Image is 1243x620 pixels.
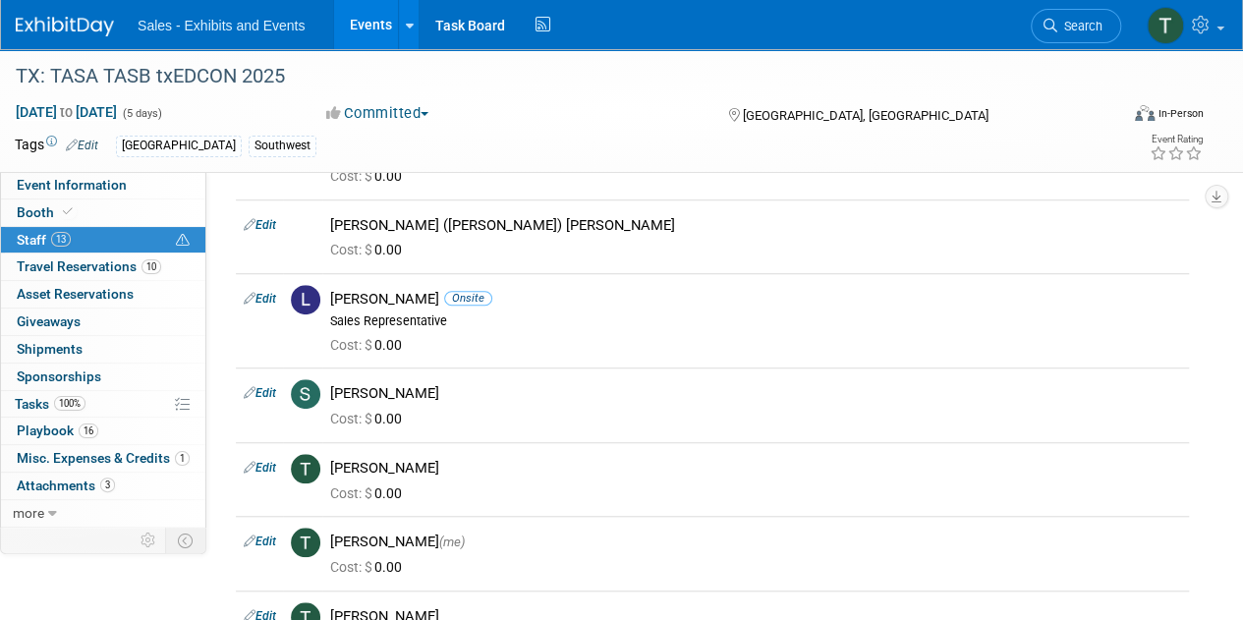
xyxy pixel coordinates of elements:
a: Event Information [1,172,205,198]
img: T.jpg [291,528,320,557]
span: 16 [79,423,98,438]
a: Travel Reservations10 [1,254,205,280]
a: Edit [66,139,98,152]
span: Tasks [15,396,85,412]
span: Cost: $ [330,168,374,184]
a: Edit [244,461,276,475]
a: Giveaways [1,309,205,335]
i: Booth reservation complete [63,206,73,217]
a: Edit [244,386,276,400]
span: Cost: $ [330,559,374,575]
a: Playbook16 [1,418,205,444]
div: Sales Representative [330,313,1181,329]
span: 10 [141,259,161,274]
div: [PERSON_NAME] [330,384,1181,403]
img: T.jpg [291,454,320,483]
span: Misc. Expenses & Credits [17,450,190,466]
img: Format-Inperson.png [1135,105,1155,121]
span: [GEOGRAPHIC_DATA], [GEOGRAPHIC_DATA] [742,108,988,123]
div: [PERSON_NAME] [330,459,1181,478]
span: Travel Reservations [17,258,161,274]
span: to [57,104,76,120]
span: [DATE] [DATE] [15,103,118,121]
span: Sponsorships [17,368,101,384]
a: Search [1031,9,1121,43]
div: In-Person [1158,106,1204,121]
span: 0.00 [330,411,410,426]
span: Search [1057,19,1102,33]
span: Cost: $ [330,411,374,426]
div: [PERSON_NAME] ([PERSON_NAME]) [PERSON_NAME] [330,216,1181,235]
span: (5 days) [121,107,162,120]
a: Asset Reservations [1,281,205,308]
span: Staff [17,232,71,248]
span: 0.00 [330,559,410,575]
td: Personalize Event Tab Strip [132,528,166,553]
div: [PERSON_NAME] [330,533,1181,551]
span: Playbook [17,423,98,438]
span: 0.00 [330,168,410,184]
span: Cost: $ [330,337,374,353]
span: 13 [51,232,71,247]
span: Cost: $ [330,242,374,257]
a: Edit [244,292,276,306]
a: Attachments3 [1,473,205,499]
a: Edit [244,218,276,232]
span: 0.00 [330,485,410,501]
span: Attachments [17,478,115,493]
div: TX: TASA TASB txEDCON 2025 [9,59,1102,94]
img: L.jpg [291,285,320,314]
img: ExhibitDay [16,17,114,36]
span: Sales - Exhibits and Events [138,18,305,33]
a: Edit [244,535,276,548]
a: Shipments [1,336,205,363]
span: 1 [175,451,190,466]
span: Onsite [444,291,492,306]
a: Tasks100% [1,391,205,418]
div: [GEOGRAPHIC_DATA] [116,136,242,156]
span: Giveaways [17,313,81,329]
span: Shipments [17,341,83,357]
span: 3 [100,478,115,492]
span: 0.00 [330,242,410,257]
td: Toggle Event Tabs [166,528,206,553]
div: Event Rating [1150,135,1203,144]
img: Tracie Sullivan [1147,7,1184,44]
div: Southwest [249,136,316,156]
span: more [13,505,44,521]
span: 0.00 [330,337,410,353]
td: Tags [15,135,98,157]
a: Staff13 [1,227,205,254]
span: 100% [54,396,85,411]
div: Event Format [1030,102,1204,132]
a: Sponsorships [1,364,205,390]
span: Potential Scheduling Conflict -- at least one attendee is tagged in another overlapping event. [176,232,190,250]
span: Event Information [17,177,127,193]
img: S.jpg [291,379,320,409]
span: Cost: $ [330,485,374,501]
span: Asset Reservations [17,286,134,302]
div: [PERSON_NAME] [330,290,1181,309]
span: Booth [17,204,77,220]
button: Committed [319,103,436,124]
a: Misc. Expenses & Credits1 [1,445,205,472]
a: more [1,500,205,527]
a: Booth [1,199,205,226]
span: (me) [439,535,465,549]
